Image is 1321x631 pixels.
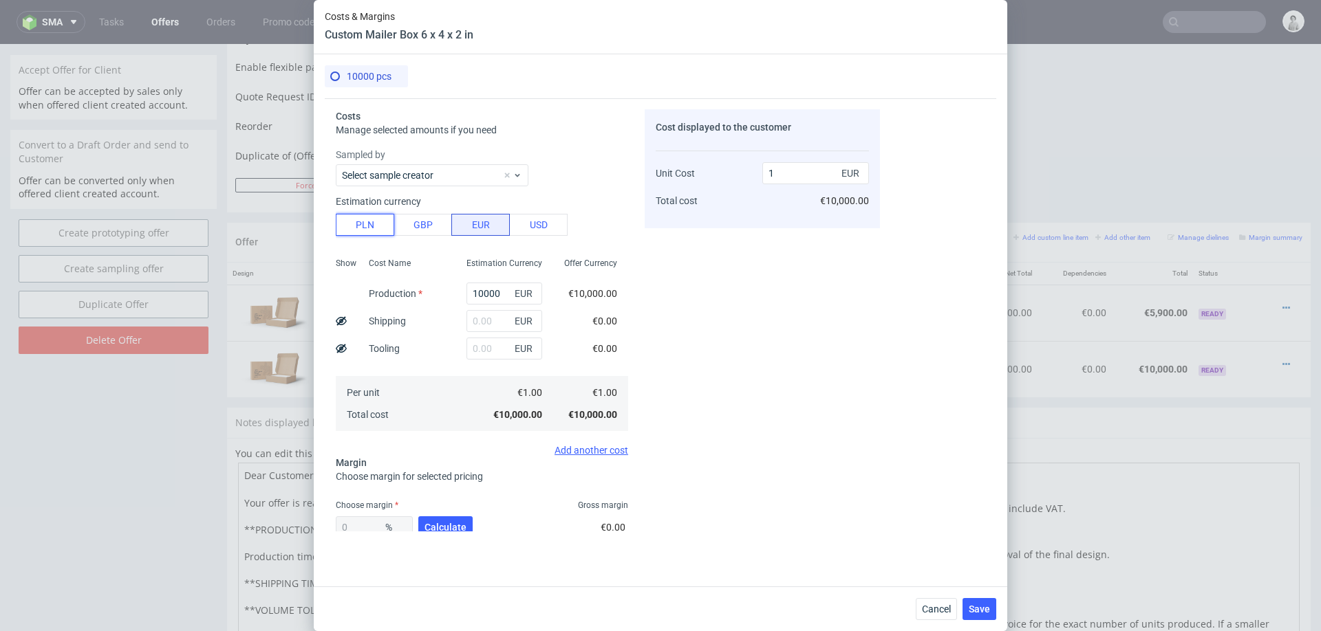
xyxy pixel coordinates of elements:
span: Cost displayed to the customer [656,122,791,133]
small: Add custom line item [1013,190,1088,197]
span: Costs [336,111,361,122]
div: • Boxmaker • Brown • Corrugated cardboard [413,262,846,276]
span: Cost Name [369,258,411,269]
span: EUR [512,284,539,303]
th: ID [347,219,407,241]
p: Offer can be accepted by sales only when offered client created account. [19,41,208,67]
button: Cancel [916,598,957,620]
img: Hokodo [356,19,367,30]
a: markdown [367,403,416,416]
img: 87836-black-on-kraft-mailer [241,247,310,292]
td: 5000 [851,241,903,297]
td: 10000 [851,297,903,353]
input: Save [676,134,750,148]
small: Manage dielines [1168,190,1229,197]
span: €10,000.00 [568,409,617,420]
th: Status [1193,219,1249,241]
th: Net Total [956,219,1038,241]
th: Name [407,219,851,241]
td: €5,900.00 [1112,241,1194,297]
header: Custom Mailer Box 6 x 4 x 2 in [325,27,473,43]
span: Total cost [656,195,698,206]
button: USD [509,214,568,236]
span: Total cost [347,409,389,420]
td: €1.18 [903,241,956,297]
span: Ready [1199,321,1226,332]
label: Select sample creator [342,170,433,181]
th: Total [1112,219,1194,241]
div: Notes displayed below the Offer [227,364,1311,394]
td: €0.00 [1038,241,1112,297]
th: Dependencies [1038,219,1112,241]
td: Quote Request ID [235,41,441,74]
a: Create sampling offer [19,211,208,239]
strong: 771163 [353,320,386,331]
th: Design [227,219,347,241]
span: Custom Mailer Box 6 x 4 x 2 in [413,263,539,276]
span: Choose margin for selected pricing [336,471,483,482]
input: Delete Offer [19,283,208,310]
td: €10,000.00 [1112,297,1194,353]
span: €1.00 [517,387,542,398]
button: EUR [451,214,510,236]
span: Per unit [347,387,380,398]
span: €0.00 [601,522,625,533]
span: % [383,518,410,537]
span: Estimation Currency [466,258,542,269]
button: GBP [394,214,452,236]
span: Manage selected amounts if you need [336,124,497,135]
input: 0.00 [466,337,542,359]
td: €1.00 [903,297,956,353]
td: Reorder [235,74,441,100]
span: Offer Currency [564,258,617,269]
input: 0.00 [466,283,542,305]
td: Enable flexible payments [235,14,441,41]
a: Create prototyping offer [19,175,208,203]
span: €10,000.00 [493,409,542,420]
div: Add another cost [336,445,628,456]
div: Convert to a Draft Order and send to Customer [10,86,217,129]
span: Calculate [425,522,466,532]
td: €5,900.00 [956,241,1038,297]
button: PLN [336,214,394,236]
span: EUR [839,164,866,183]
a: Duplicate Offer [19,247,208,274]
span: €0.00 [592,315,617,326]
span: EUR [512,311,539,331]
td: €0.00 [1038,297,1112,353]
span: 10000 pcs [347,71,391,82]
small: Add PIM line item [852,190,916,197]
label: Shipping [369,315,406,326]
button: Save [963,598,996,620]
span: €10,000.00 [820,195,869,206]
span: Ready [1199,265,1226,276]
button: Force CRM resync [235,134,420,148]
input: Only numbers [454,102,740,122]
img: 87836-black-on-kraft-mailer [241,302,310,348]
td: €10,000.00 [956,297,1038,353]
span: Costs & Margins [325,11,473,22]
label: Production [369,288,422,299]
label: Estimation currency [336,196,421,207]
strong: 771129 [353,263,386,274]
span: Custom Mailer Box 6 x 4 x 2 in [413,319,539,333]
p: Offer can be converted only when offered client created account. [19,130,208,157]
small: Margin summary [1239,190,1302,197]
span: €10,000.00 [568,288,617,299]
span: EUR [512,339,539,358]
span: Cancel [922,604,951,614]
small: Add line item from VMA [923,190,1007,197]
div: Accept Offer for Client [10,11,217,41]
input: 0.00 [466,310,542,332]
label: Tooling [369,343,400,354]
label: Sampled by [336,148,628,162]
td: Duplicate of (Offer ID) [235,100,441,133]
div: • Boxmaker • Brown • Corrugated cardboard [413,318,846,333]
th: Unit Price [903,219,956,241]
button: Calculate [418,516,473,538]
small: Add other item [1095,190,1150,197]
span: Unit Cost [656,168,695,179]
span: Save [969,604,990,614]
label: Choose margin [336,500,398,510]
span: €1.00 [592,387,617,398]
